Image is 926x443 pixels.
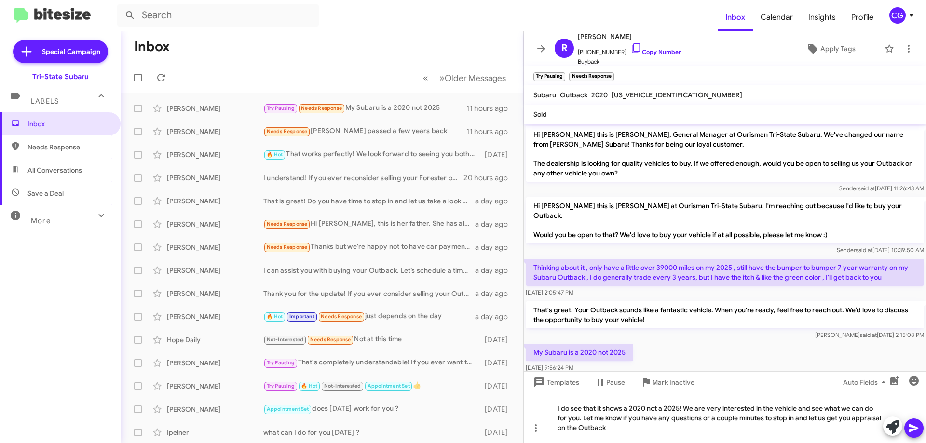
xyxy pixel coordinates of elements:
span: Important [289,313,314,320]
div: [PERSON_NAME] [167,104,263,113]
div: [DATE] [480,404,516,414]
span: All Conversations [27,165,82,175]
span: [US_VEHICLE_IDENTIFICATION_NUMBER] [612,91,742,99]
p: Hi [PERSON_NAME] this is [PERSON_NAME] at Ourisman Tri-State Subaru. I'm reaching out because I'd... [526,197,924,243]
span: Labels [31,97,59,106]
span: Try Pausing [267,383,295,389]
span: Needs Response [310,336,351,343]
span: Needs Response [267,221,308,227]
div: [PERSON_NAME] [167,196,263,206]
p: My Subaru is a 2020 not 2025 [526,344,633,361]
span: 🔥 Hot [267,151,283,158]
div: [PERSON_NAME] passed a few years back [263,126,466,137]
div: [DATE] [480,335,516,345]
span: [PHONE_NUMBER] [578,42,681,57]
div: That works perfectly! We look forward to seeing you both at 5:30 PM [DATE]. Let me know if you ne... [263,149,480,160]
div: Ipelner [167,428,263,437]
span: » [439,72,445,84]
a: Insights [801,3,844,31]
span: Sender [DATE] 11:26:43 AM [839,185,924,192]
span: Auto Fields [843,374,889,391]
span: 2020 [591,91,608,99]
p: That's great! Your Outback sounds like a fantastic vehicle. When you're ready, feel free to reach... [526,301,924,328]
span: Pause [606,374,625,391]
div: Thank you for the update! If you ever consider selling your Outback in the future, let us know. W... [263,289,475,298]
div: [DATE] [480,428,516,437]
div: [DATE] [480,150,516,160]
button: Pause [587,374,633,391]
span: Try Pausing [267,105,295,111]
span: Not-Interested [324,383,361,389]
div: Hope Daily [167,335,263,345]
div: My Subaru is a 2020 not 2025 [263,103,466,114]
div: [PERSON_NAME] [167,173,263,183]
span: [PERSON_NAME] [578,31,681,42]
a: Inbox [718,3,753,31]
div: [DATE] [480,358,516,368]
div: what can I do for you [DATE] ? [263,428,480,437]
nav: Page navigation example [418,68,512,88]
div: Hi [PERSON_NAME], this is her father. She has already returned the vehicle and leased a new fores... [263,218,475,229]
button: Auto Fields [835,374,897,391]
span: More [31,216,51,225]
div: [PERSON_NAME] [167,289,263,298]
span: said at [856,246,872,254]
div: Tri-State Subaru [32,72,89,81]
span: Not-Interested [267,336,304,343]
button: Next [434,68,512,88]
a: Profile [844,3,881,31]
span: Buyback [578,57,681,67]
button: Mark Inactive [633,374,702,391]
div: [PERSON_NAME] [167,219,263,229]
div: [PERSON_NAME] [167,358,263,368]
span: Appointment Set [368,383,410,389]
a: Calendar [753,3,801,31]
div: 11 hours ago [466,104,516,113]
a: Copy Number [630,48,681,55]
span: [DATE] 2:05:47 PM [526,289,573,296]
div: [PERSON_NAME] [167,404,263,414]
div: 👍 [263,380,480,391]
span: Subaru [533,91,556,99]
div: [PERSON_NAME] [167,381,263,391]
span: Appointment Set [267,406,309,412]
div: a day ago [475,289,516,298]
button: Previous [417,68,434,88]
span: Older Messages [445,73,506,83]
small: Needs Response [569,72,613,81]
div: Thanks but we're happy not to have car payments. We'll check back in when it hits 200k. [263,242,475,253]
button: CG [881,7,915,24]
div: a day ago [475,242,516,252]
p: Thinking about it , only have a little over 39000 miles on my 2025 , still have the bumper to bum... [526,259,924,286]
div: [PERSON_NAME] [167,242,263,252]
div: [PERSON_NAME] [167,312,263,322]
span: Needs Response [27,142,109,152]
button: Templates [524,374,587,391]
span: Apply Tags [820,40,856,57]
div: CG [889,7,906,24]
span: Inbox [27,119,109,129]
h1: Inbox [134,39,170,54]
div: 20 hours ago [463,173,516,183]
div: I can assist you with buying your Outback. Let’s schedule a time to assess your vehicle and provi... [263,266,475,275]
div: Not at this time [263,334,480,345]
span: Needs Response [267,244,308,250]
div: [PERSON_NAME] [167,150,263,160]
div: I do see that it shows a 2020 not a 2025! We are very interested in the vehicle and see what we c... [524,393,926,443]
input: Search [117,4,319,27]
div: a day ago [475,266,516,275]
div: [PERSON_NAME] [167,127,263,136]
div: just depends on the day [263,311,475,322]
span: Needs Response [267,128,308,134]
div: I understand! If you ever reconsider selling your Forester or any other vehicle, feel free to rea... [263,173,463,183]
div: That's completely understandable! If you ever want to discuss your options or have questions, fee... [263,357,480,368]
span: Templates [531,374,579,391]
span: said at [860,331,877,338]
span: said at [858,185,875,192]
span: Needs Response [321,313,362,320]
div: [DATE] [480,381,516,391]
span: Mark Inactive [652,374,694,391]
